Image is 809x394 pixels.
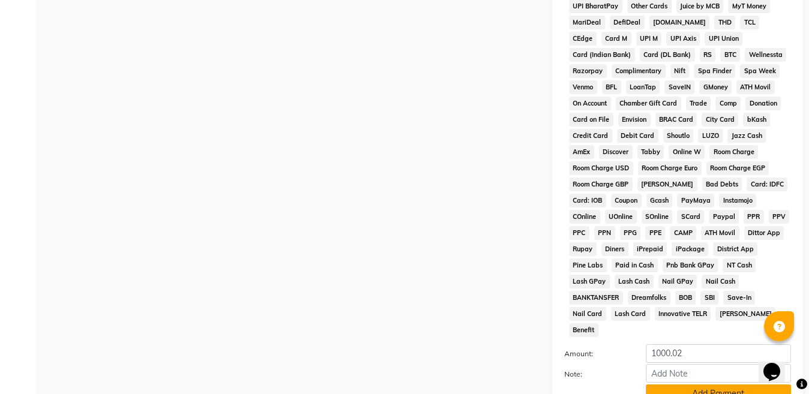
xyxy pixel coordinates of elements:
[744,210,764,224] span: PPR
[615,275,654,288] span: Lash Cash
[700,48,716,62] span: RS
[594,226,615,240] span: PPN
[611,307,650,321] span: Lash Card
[740,64,780,78] span: Spa Week
[638,161,702,175] span: Room Charge Euro
[699,80,732,94] span: GMoney
[740,16,759,29] span: TCL
[569,178,633,191] span: Room Charge GBP
[736,80,775,94] span: ATH Movil
[723,291,755,305] span: Save-In
[743,113,770,127] span: bKash
[612,258,658,272] span: Paid in Cash
[658,275,697,288] span: Nail GPay
[759,346,797,382] iframe: chat widget
[555,348,637,359] label: Amount:
[669,145,705,159] span: Online W
[646,364,791,383] input: Add Note
[569,226,590,240] span: PPC
[655,307,711,321] span: Innovative TELR
[727,129,766,143] span: Jazz Cash
[640,48,695,62] span: Card (DL Bank)
[569,210,600,224] span: COnline
[569,275,610,288] span: Lash GPay
[569,242,597,256] span: Rupay
[617,129,658,143] span: Debit Card
[715,307,775,321] span: [PERSON_NAME]
[709,145,758,159] span: Room Charge
[618,113,651,127] span: Envision
[646,194,673,207] span: Gcash
[569,323,599,337] span: Benefit
[702,113,738,127] span: City Card
[569,113,613,127] span: Card on File
[599,145,633,159] span: Discover
[626,80,660,94] span: LoanTap
[616,97,681,110] span: Chamber Gift Card
[666,32,700,46] span: UPI Axis
[569,258,607,272] span: Pine Labs
[569,97,611,110] span: On Account
[664,80,694,94] span: SaveIN
[569,16,605,29] span: MariDeal
[705,32,742,46] span: UPI Union
[569,307,606,321] span: Nail Card
[769,210,790,224] span: PPV
[611,194,642,207] span: Coupon
[723,258,756,272] span: NT Cash
[633,242,667,256] span: iPrepaid
[605,210,637,224] span: UOnline
[637,145,664,159] span: Tabby
[700,291,718,305] span: SBI
[701,226,739,240] span: ATH Movil
[569,32,597,46] span: CEdge
[569,129,612,143] span: Credit Card
[677,194,714,207] span: PayMaya
[602,32,631,46] span: Card M
[715,97,741,110] span: Comp
[747,178,787,191] span: Card: IDFC
[694,64,735,78] span: Spa Finder
[744,226,784,240] span: Dittor App
[709,210,739,224] span: Paypal
[610,16,645,29] span: DefiDeal
[677,210,704,224] span: SCard
[636,32,662,46] span: UPI M
[637,178,697,191] span: [PERSON_NAME]
[670,64,690,78] span: Nift
[745,97,781,110] span: Donation
[675,291,696,305] span: BOB
[745,48,786,62] span: Wellnessta
[602,80,621,94] span: BFL
[569,194,606,207] span: Card: IOB
[602,242,628,256] span: Diners
[655,113,697,127] span: BRAC Card
[714,16,735,29] span: THD
[713,242,757,256] span: District App
[670,226,696,240] span: CAMP
[628,291,670,305] span: Dreamfolks
[569,80,597,94] span: Venmo
[569,161,633,175] span: Room Charge USD
[706,161,769,175] span: Room Charge EGP
[612,64,666,78] span: Complimentary
[569,145,594,159] span: AmEx
[569,48,635,62] span: Card (Indian Bank)
[642,210,673,224] span: SOnline
[702,178,742,191] span: Bad Debts
[686,97,711,110] span: Trade
[719,194,756,207] span: Instamojo
[663,129,694,143] span: Shoutlo
[672,242,708,256] span: iPackage
[646,344,791,363] input: Amount
[698,129,723,143] span: LUZO
[702,275,739,288] span: Nail Cash
[645,226,665,240] span: PPE
[569,64,607,78] span: Razorpay
[555,369,637,380] label: Note:
[569,291,623,305] span: BANKTANSFER
[649,16,710,29] span: [DOMAIN_NAME]
[663,258,718,272] span: Pnb Bank GPay
[720,48,740,62] span: BTC
[620,226,641,240] span: PPG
